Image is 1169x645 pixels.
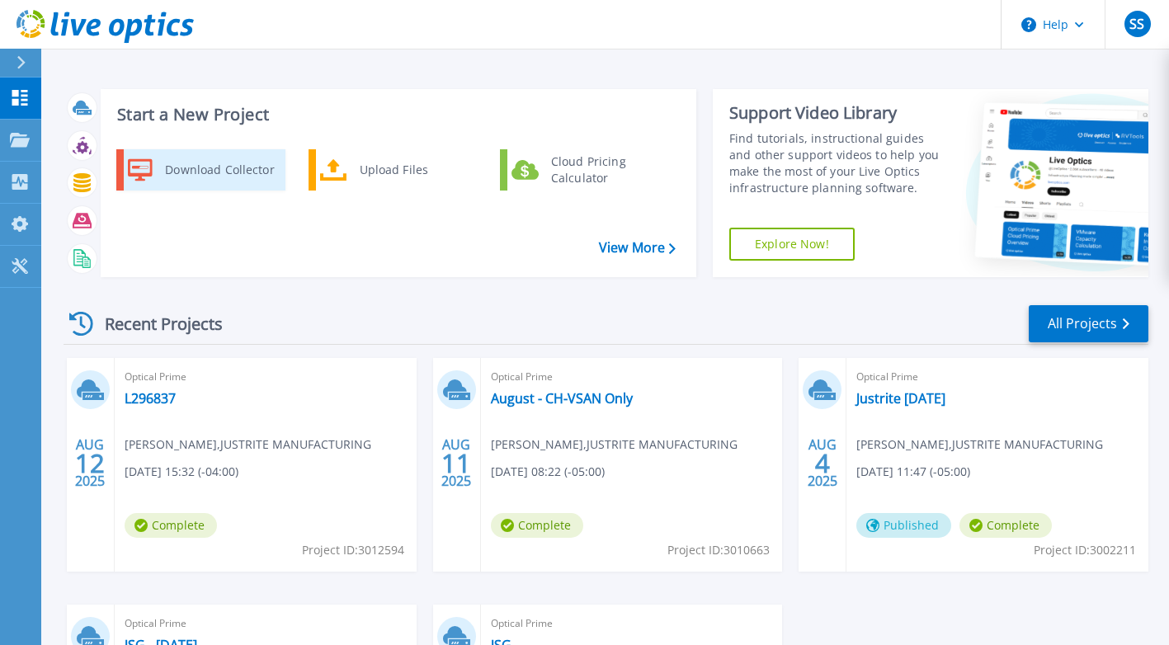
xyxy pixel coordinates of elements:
a: View More [599,240,676,256]
span: [PERSON_NAME] , JUSTRITE MANUFACTURING [491,435,738,454]
div: Recent Projects [64,304,245,344]
a: Explore Now! [729,228,855,261]
span: [DATE] 08:22 (-05:00) [491,463,605,481]
span: 12 [75,456,105,470]
a: All Projects [1029,305,1148,342]
div: AUG 2025 [74,433,106,493]
span: SS [1129,17,1144,31]
div: AUG 2025 [441,433,472,493]
a: Cloud Pricing Calculator [500,149,669,191]
div: Support Video Library [729,102,946,124]
span: Optical Prime [125,368,407,386]
div: Download Collector [157,153,281,186]
div: Find tutorials, instructional guides and other support videos to help you make the most of your L... [729,130,946,196]
span: Complete [959,513,1052,538]
h3: Start a New Project [117,106,675,124]
a: Justrite [DATE] [856,390,945,407]
span: Complete [491,513,583,538]
span: Optical Prime [125,614,407,633]
span: Project ID: 3002211 [1034,541,1136,559]
span: [DATE] 15:32 (-04:00) [125,463,238,481]
div: Cloud Pricing Calculator [543,153,665,186]
a: Upload Files [309,149,478,191]
a: Download Collector [116,149,285,191]
span: Project ID: 3010663 [667,541,770,559]
a: August - CH-VSAN Only [491,390,633,407]
div: Upload Files [351,153,474,186]
span: 4 [815,456,830,470]
span: [PERSON_NAME] , JUSTRITE MANUFACTURING [856,435,1103,454]
span: Published [856,513,951,538]
span: [DATE] 11:47 (-05:00) [856,463,970,481]
span: Complete [125,513,217,538]
span: Project ID: 3012594 [302,541,404,559]
a: L296837 [125,390,176,407]
span: 11 [441,456,471,470]
span: [PERSON_NAME] , JUSTRITE MANUFACTURING [125,435,371,454]
div: AUG 2025 [807,433,838,493]
span: Optical Prime [491,368,773,386]
span: Optical Prime [856,368,1138,386]
span: Optical Prime [491,614,773,633]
